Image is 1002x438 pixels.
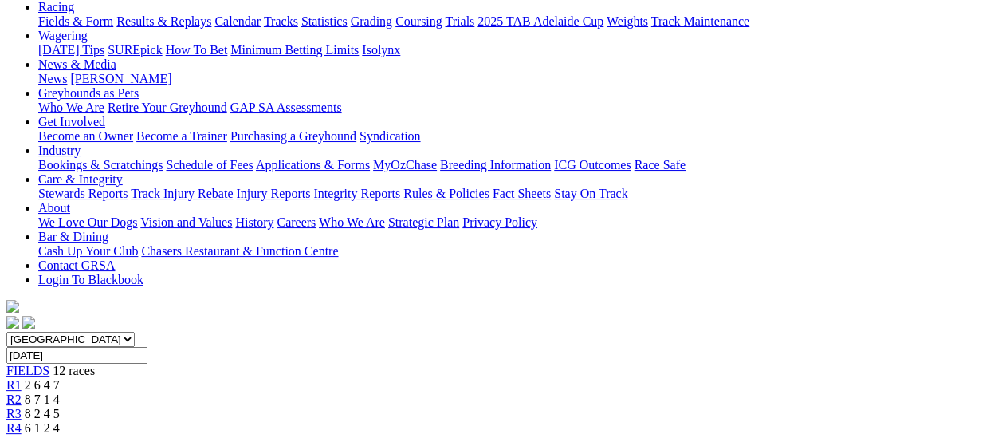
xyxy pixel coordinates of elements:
[38,215,137,229] a: We Love Our Dogs
[25,407,60,420] span: 8 2 4 5
[38,129,996,144] div: Get Involved
[131,187,233,200] a: Track Injury Rebate
[440,158,551,172] a: Breeding Information
[38,144,81,157] a: Industry
[38,187,996,201] div: Care & Integrity
[554,158,631,172] a: ICG Outcomes
[38,244,996,258] div: Bar & Dining
[108,43,162,57] a: SUREpick
[38,115,105,128] a: Get Involved
[351,14,392,28] a: Grading
[25,393,60,406] span: 8 7 1 4
[634,158,685,172] a: Race Safe
[38,244,138,258] a: Cash Up Your Club
[554,187,627,200] a: Stay On Track
[236,187,310,200] a: Injury Reports
[166,43,228,57] a: How To Bet
[141,244,338,258] a: Chasers Restaurant & Function Centre
[651,14,749,28] a: Track Maintenance
[362,43,400,57] a: Isolynx
[477,14,603,28] a: 2025 TAB Adelaide Cup
[38,230,108,243] a: Bar & Dining
[277,215,316,229] a: Careers
[6,378,22,392] a: R1
[38,201,70,215] a: About
[264,14,298,28] a: Tracks
[214,14,261,28] a: Calendar
[6,407,22,420] a: R3
[230,43,359,57] a: Minimum Betting Limits
[38,258,115,272] a: Contact GRSA
[38,72,996,86] div: News & Media
[38,14,113,28] a: Fields & Form
[395,14,442,28] a: Coursing
[301,14,348,28] a: Statistics
[6,393,22,406] a: R2
[230,101,342,114] a: GAP SA Assessments
[38,101,996,115] div: Greyhounds as Pets
[360,129,420,143] a: Syndication
[108,101,227,114] a: Retire Your Greyhound
[22,316,35,329] img: twitter.svg
[38,43,996,57] div: Wagering
[38,101,104,114] a: Who We Are
[6,421,22,435] a: R4
[313,187,400,200] a: Integrity Reports
[493,187,551,200] a: Fact Sheets
[373,158,437,172] a: MyOzChase
[38,43,104,57] a: [DATE] Tips
[25,421,60,435] span: 6 1 2 4
[70,72,171,85] a: [PERSON_NAME]
[445,14,474,28] a: Trials
[53,364,95,377] span: 12 races
[6,300,19,313] img: logo-grsa-white.png
[38,57,116,71] a: News & Media
[38,29,88,42] a: Wagering
[462,215,537,229] a: Privacy Policy
[6,316,19,329] img: facebook.svg
[388,215,459,229] a: Strategic Plan
[319,215,385,229] a: Who We Are
[38,158,163,172] a: Bookings & Scratchings
[166,158,253,172] a: Schedule of Fees
[140,215,232,229] a: Vision and Values
[136,129,227,143] a: Become a Trainer
[38,129,133,143] a: Become an Owner
[38,187,128,200] a: Stewards Reports
[116,14,211,28] a: Results & Replays
[235,215,273,229] a: History
[38,158,996,172] div: Industry
[6,364,49,377] a: FIELDS
[38,273,143,286] a: Login To Blackbook
[38,172,123,186] a: Care & Integrity
[230,129,356,143] a: Purchasing a Greyhound
[6,347,147,364] input: Select date
[38,215,996,230] div: About
[25,378,60,392] span: 2 6 4 7
[38,72,67,85] a: News
[38,14,996,29] div: Racing
[38,86,139,100] a: Greyhounds as Pets
[403,187,489,200] a: Rules & Policies
[607,14,648,28] a: Weights
[256,158,370,172] a: Applications & Forms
